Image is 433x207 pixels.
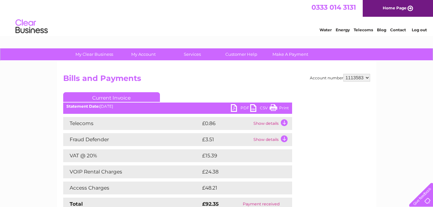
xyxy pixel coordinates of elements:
[63,117,201,130] td: Telecoms
[201,165,279,178] td: £24.38
[63,165,201,178] td: VOIP Rental Charges
[336,27,350,32] a: Energy
[270,104,289,113] a: Print
[68,48,121,60] a: My Clear Business
[70,201,83,207] strong: Total
[63,104,292,109] div: [DATE]
[63,92,160,102] a: Current Invoice
[264,48,317,60] a: Make A Payment
[201,133,252,146] td: £3.51
[117,48,170,60] a: My Account
[63,182,201,194] td: Access Charges
[310,74,370,82] div: Account number
[166,48,219,60] a: Services
[201,149,279,162] td: £15.39
[390,27,406,32] a: Contact
[202,201,219,207] strong: £92.35
[63,74,370,86] h2: Bills and Payments
[64,4,369,31] div: Clear Business is a trading name of Verastar Limited (registered in [GEOGRAPHIC_DATA] No. 3667643...
[15,17,48,36] img: logo.png
[320,27,332,32] a: Water
[201,182,279,194] td: £48.21
[63,149,201,162] td: VAT @ 20%
[201,117,252,130] td: £0.86
[215,48,268,60] a: Customer Help
[412,27,427,32] a: Log out
[66,104,100,109] b: Statement Date:
[252,133,292,146] td: Show details
[377,27,386,32] a: Blog
[354,27,373,32] a: Telecoms
[252,117,292,130] td: Show details
[231,104,250,113] a: PDF
[311,3,356,11] a: 0333 014 3131
[63,133,201,146] td: Fraud Defender
[250,104,270,113] a: CSV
